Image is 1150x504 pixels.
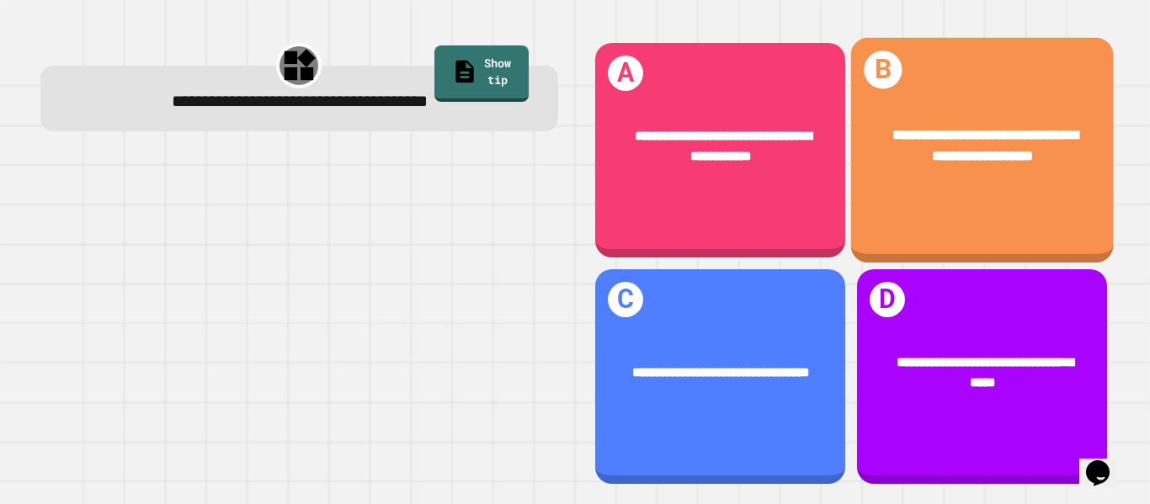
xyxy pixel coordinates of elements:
iframe: chat widget [1079,437,1133,487]
h1: D [870,282,906,318]
h1: C [608,282,644,318]
h1: A [608,56,644,92]
h1: B [864,50,902,88]
a: Show tip [434,45,529,102]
